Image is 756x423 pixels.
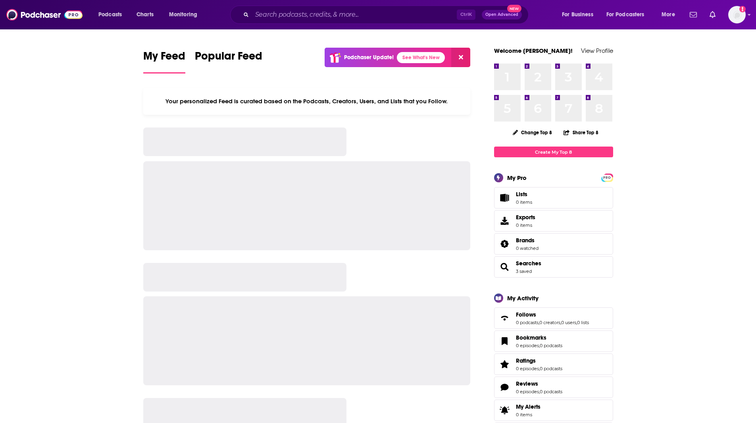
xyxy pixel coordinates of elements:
[516,237,535,244] span: Brands
[662,9,675,20] span: More
[494,187,613,209] a: Lists
[563,125,599,140] button: Share Top 8
[516,403,541,410] span: My Alerts
[482,10,522,19] button: Open AdvancedNew
[507,5,521,12] span: New
[516,214,535,221] span: Exports
[656,8,685,21] button: open menu
[562,9,593,20] span: For Business
[497,313,513,324] a: Follows
[516,245,539,251] a: 0 watched
[540,343,562,348] a: 0 podcasts
[494,307,613,329] span: Follows
[516,199,532,205] span: 0 items
[728,6,746,23] span: Logged in as HannahDulzo1
[602,174,612,180] a: PRO
[195,49,262,73] a: Popular Feed
[497,215,513,226] span: Exports
[516,334,546,341] span: Bookmarks
[577,320,589,325] a: 0 lists
[516,311,589,318] a: Follows
[497,192,513,203] span: Lists
[93,8,132,21] button: open menu
[728,6,746,23] button: Show profile menu
[497,382,513,393] a: Reviews
[576,320,577,325] span: ,
[494,233,613,255] span: Brands
[516,191,527,198] span: Lists
[238,6,536,24] div: Search podcasts, credits, & more...
[516,412,541,417] span: 0 items
[131,8,158,21] a: Charts
[516,320,539,325] a: 0 podcasts
[252,8,457,21] input: Search podcasts, credits, & more...
[539,366,540,371] span: ,
[169,9,197,20] span: Monitoring
[195,49,262,68] span: Popular Feed
[397,52,445,63] a: See What's New
[516,334,562,341] a: Bookmarks
[539,320,560,325] a: 0 creators
[540,366,562,371] a: 0 podcasts
[494,147,613,157] a: Create My Top 8
[539,320,539,325] span: ,
[508,127,557,137] button: Change Top 8
[602,175,612,181] span: PRO
[728,6,746,23] img: User Profile
[516,311,536,318] span: Follows
[137,9,154,20] span: Charts
[344,54,394,61] p: Podchaser Update!
[494,400,613,421] a: My Alerts
[143,49,185,68] span: My Feed
[497,238,513,249] a: Brands
[494,210,613,232] a: Exports
[507,294,539,302] div: My Activity
[494,256,613,278] span: Searches
[507,174,527,182] div: My Pro
[143,88,471,115] div: Your personalized Feed is curated based on the Podcasts, Creators, Users, and Lists that you Follow.
[516,260,541,267] a: Searches
[98,9,122,20] span: Podcasts
[6,7,83,22] img: Podchaser - Follow, Share and Rate Podcasts
[540,389,562,394] a: 0 podcasts
[516,222,535,228] span: 0 items
[516,357,536,364] span: Ratings
[143,49,185,73] a: My Feed
[606,9,644,20] span: For Podcasters
[516,380,562,387] a: Reviews
[516,343,539,348] a: 0 episodes
[581,47,613,54] a: View Profile
[497,336,513,347] a: Bookmarks
[457,10,475,20] span: Ctrl K
[494,330,613,352] span: Bookmarks
[494,353,613,375] span: Ratings
[497,405,513,416] span: My Alerts
[706,8,719,21] a: Show notifications dropdown
[494,377,613,398] span: Reviews
[516,191,532,198] span: Lists
[687,8,700,21] a: Show notifications dropdown
[516,366,539,371] a: 0 episodes
[556,8,603,21] button: open menu
[516,357,562,364] a: Ratings
[164,8,208,21] button: open menu
[539,389,540,394] span: ,
[516,268,532,274] a: 3 saved
[739,6,746,12] svg: Add a profile image
[494,47,573,54] a: Welcome [PERSON_NAME]!
[539,343,540,348] span: ,
[485,13,518,17] span: Open Advanced
[561,320,576,325] a: 0 users
[497,359,513,370] a: Ratings
[516,237,539,244] a: Brands
[601,8,656,21] button: open menu
[516,380,538,387] span: Reviews
[516,389,539,394] a: 0 episodes
[497,261,513,272] a: Searches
